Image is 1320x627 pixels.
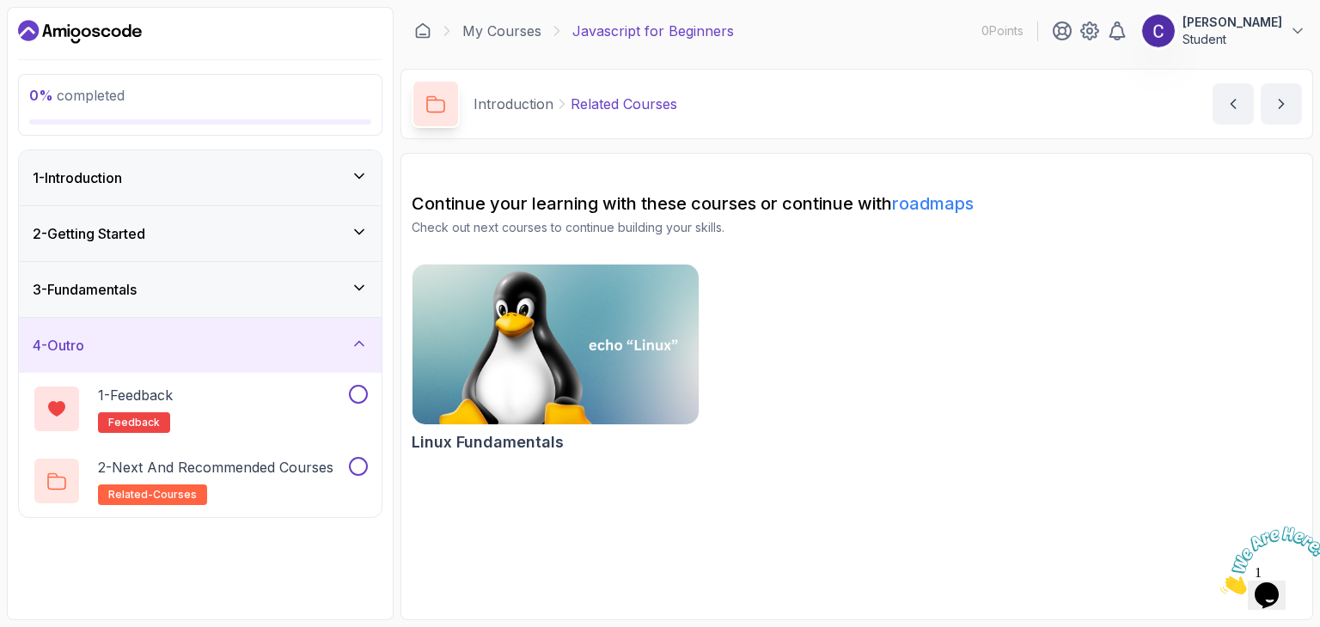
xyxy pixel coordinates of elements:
p: Student [1182,31,1282,48]
a: My Courses [462,21,541,41]
button: 3-Fundamentals [19,262,382,317]
p: 0 Points [981,22,1024,40]
iframe: chat widget [1213,520,1320,601]
h2: Linux Fundamentals [412,430,564,454]
p: Related Courses [571,94,677,114]
h3: 1 - Introduction [33,167,122,188]
h3: 2 - Getting Started [33,223,145,244]
button: 1-Feedbackfeedback [33,385,368,433]
button: 4-Outro [19,318,382,373]
h2: Continue your learning with these courses or continue with [412,192,1302,216]
span: related-courses [108,488,197,502]
a: Linux Fundamentals cardLinux Fundamentals [412,264,700,454]
img: Chat attention grabber [7,7,113,75]
p: Check out next courses to continue building your skills. [412,219,1302,236]
span: completed [29,87,125,104]
h3: 4 - Outro [33,335,84,356]
button: previous content [1213,83,1254,125]
h3: 3 - Fundamentals [33,279,137,300]
button: 2-Next and Recommended Coursesrelated-courses [33,457,368,505]
p: Javascript for Beginners [572,21,734,41]
p: [PERSON_NAME] [1182,14,1282,31]
span: 0 % [29,87,53,104]
button: user profile image[PERSON_NAME]Student [1141,14,1306,48]
a: roadmaps [892,193,974,214]
span: 1 [7,7,14,21]
img: user profile image [1142,15,1175,47]
p: Introduction [474,94,553,114]
button: next content [1261,83,1302,125]
img: Linux Fundamentals card [412,265,699,424]
button: 2-Getting Started [19,206,382,261]
p: 2 - Next and Recommended Courses [98,457,333,478]
a: Dashboard [414,22,431,40]
span: feedback [108,416,160,429]
p: 1 - Feedback [98,385,173,405]
a: Dashboard [18,18,142,46]
button: 1-Introduction [19,150,382,205]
